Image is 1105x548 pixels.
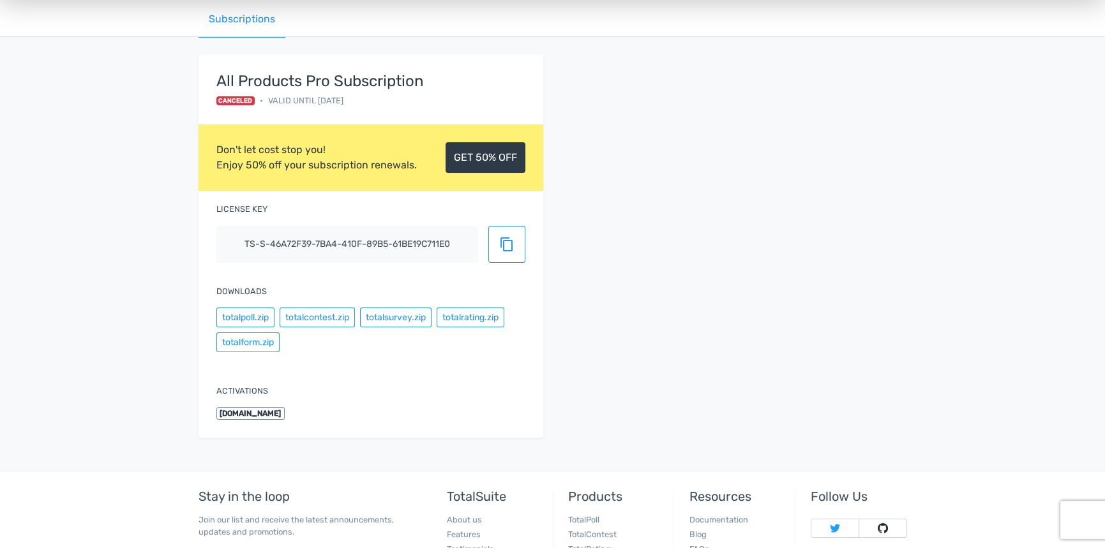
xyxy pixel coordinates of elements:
img: Follow TotalSuite on Github [878,523,888,533]
a: Blog [689,529,707,539]
strong: All Products Pro Subscription [216,73,424,89]
button: totalrating.zip [437,307,504,327]
span: [DOMAIN_NAME] [216,407,285,420]
a: GET 50% OFF [446,142,525,173]
span: Valid until [DATE] [268,94,343,107]
div: Don't let cost stop you! Enjoy 50% off your subscription renewals. [216,142,417,173]
a: About us [447,515,482,524]
span: • [260,94,263,107]
span: Canceled [216,96,255,105]
a: Subscriptions [199,1,285,38]
a: Features [447,529,481,539]
button: totalsurvey.zip [360,307,432,327]
label: Activations [216,385,268,397]
button: totalpoll.zip [216,307,274,327]
h5: Follow Us [811,489,906,503]
a: TotalPoll [568,515,599,524]
a: TotalContest [568,529,617,539]
h5: Stay in the loop [199,489,416,503]
h5: Resources [689,489,785,503]
h5: TotalSuite [447,489,543,503]
button: content_copy [488,226,525,263]
button: totalform.zip [216,332,280,352]
p: Join our list and receive the latest announcements, updates and promotions. [199,514,416,538]
h5: Products [568,489,664,503]
label: Downloads [216,285,267,297]
button: totalcontest.zip [280,307,355,327]
label: License key [216,203,267,215]
a: Documentation [689,515,748,524]
span: content_copy [499,237,515,252]
img: Follow TotalSuite on Twitter [830,523,840,533]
